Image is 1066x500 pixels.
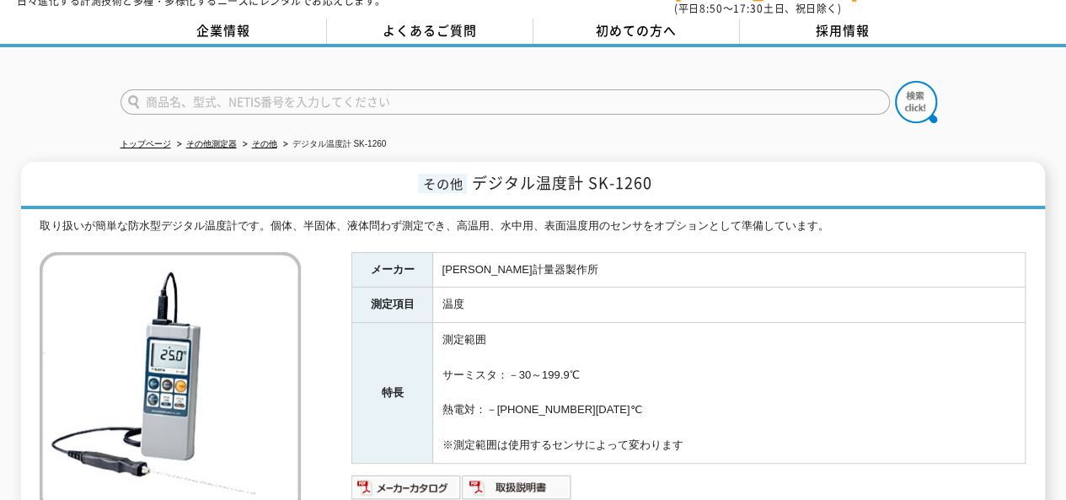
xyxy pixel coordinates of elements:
a: 取扱説明書 [462,485,572,497]
th: 測定項目 [352,288,433,323]
a: 企業情報 [121,19,327,44]
img: btn_search.png [895,81,937,123]
div: 取り扱いが簡単な防水型デジタル温度計です。個体、半固体、液体問わず測定でき、高温用、水中用、表面温度用のセンサをオプションとして準備しています。 [40,218,1026,235]
a: よくあるご質問 [327,19,533,44]
td: 温度 [433,288,1026,323]
td: [PERSON_NAME]計量器製作所 [433,252,1026,288]
a: トップページ [121,139,171,148]
span: 8:50 [699,1,723,16]
th: メーカー [352,252,433,288]
span: (平日 ～ 土日、祝日除く) [674,1,841,16]
a: 初めての方へ [533,19,740,44]
a: その他測定器 [186,139,237,148]
span: デジタル温度計 SK-1260 [471,171,651,194]
input: 商品名、型式、NETIS番号を入力してください [121,89,890,115]
span: その他 [418,174,467,193]
td: 測定範囲 サーミスタ：－30～199.9℃ 熱電対：－[PHONE_NUMBER][DATE]℃ ※測定範囲は使用するセンサによって変わります [433,323,1026,464]
span: 初めての方へ [596,21,677,40]
a: 採用情報 [740,19,946,44]
a: メーカーカタログ [351,485,462,497]
th: 特長 [352,323,433,464]
a: その他 [252,139,277,148]
li: デジタル温度計 SK-1260 [280,136,387,153]
span: 17:30 [733,1,763,16]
